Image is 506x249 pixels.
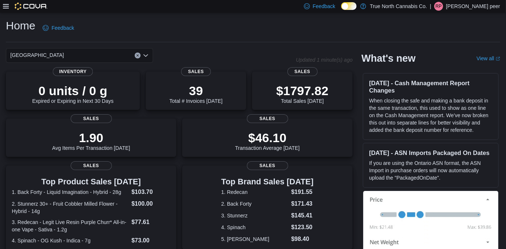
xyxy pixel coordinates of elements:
h3: Top Brand Sales [DATE] [221,177,314,186]
span: Sales [181,67,211,76]
p: When closing the safe and making a bank deposit in the same transaction, this used to show as one... [369,97,492,134]
dd: $73.00 [131,236,170,245]
button: Clear input [135,53,141,58]
dt: 2. Stunnerz 30+ - Fruit Cobbler Milled Flower - Hybrid - 14g [12,200,128,215]
span: Inventory [53,67,93,76]
dd: $98.40 [291,235,314,243]
p: [PERSON_NAME] peer [446,2,500,11]
dd: $100.00 [131,199,170,208]
span: Sales [71,114,112,123]
dd: $191.55 [291,188,314,196]
h2: What's new [361,53,415,64]
p: If you are using the Ontario ASN format, the ASN Import in purchase orders will now automatically... [369,159,492,181]
span: Feedback [313,3,335,10]
dd: $123.50 [291,223,314,232]
span: Sales [71,161,112,170]
span: Sales [247,114,288,123]
dt: 2. Back Forty [221,200,288,207]
input: Dark Mode [341,2,357,10]
dd: $77.61 [131,218,170,227]
p: Updated 1 minute(s) ago [296,57,353,63]
div: Avg Items Per Transaction [DATE] [52,130,130,151]
dd: $103.70 [131,188,170,196]
h3: [DATE] - Cash Management Report Changes [369,79,492,94]
p: 1.90 [52,130,130,145]
p: 0 units / 0 g [32,83,114,98]
a: Feedback [40,21,77,35]
p: 39 [169,83,222,98]
p: True North Cannabis Co. [370,2,427,11]
a: View allExternal link [477,55,500,61]
dt: 5. [PERSON_NAME] [221,235,288,243]
dt: 3. Stunnerz [221,212,288,219]
dt: 4. Spinach - OG Kush - Indica - 7g [12,237,128,244]
span: Sales [247,161,288,170]
span: [GEOGRAPHIC_DATA] [10,51,64,59]
dd: $171.43 [291,199,314,208]
dt: 1. Back Forty - Liquid Imagination - Hybrid - 28g [12,188,128,196]
div: Expired or Expiring in Next 30 Days [32,83,114,104]
h3: Top Product Sales [DATE] [12,177,170,186]
p: $46.10 [235,130,300,145]
p: $1797.82 [276,83,329,98]
span: rp [436,2,442,11]
div: Total # Invoices [DATE] [169,83,222,104]
h3: [DATE] - ASN Imports Packaged On Dates [369,149,492,156]
dt: 1. Redecan [221,188,288,196]
dt: 3. Redecan - Legit Live Resin Purple Churr* All-in-one Vape - Sativa - 1.2g [12,219,128,233]
dt: 4. Spinach [221,224,288,231]
div: Transaction Average [DATE] [235,130,300,151]
span: Sales [287,67,318,76]
div: rebecka peer [434,2,443,11]
dd: $145.41 [291,211,314,220]
span: Feedback [52,24,74,32]
img: Cova [15,3,47,10]
svg: External link [496,57,500,61]
button: Open list of options [143,53,149,58]
div: Total Sales [DATE] [276,83,329,104]
h1: Home [6,18,35,33]
p: | [430,2,431,11]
